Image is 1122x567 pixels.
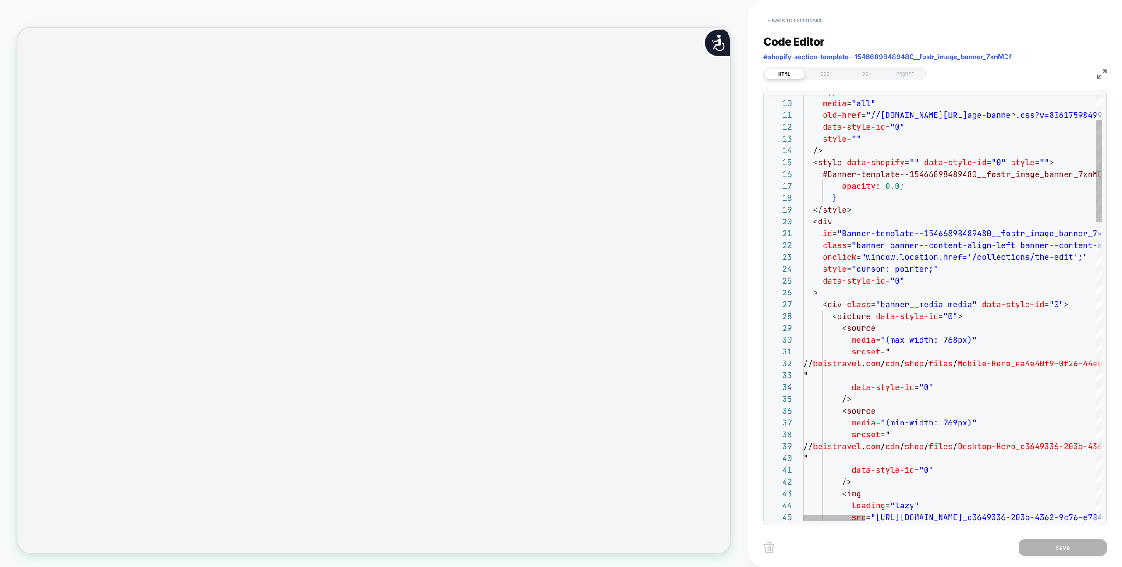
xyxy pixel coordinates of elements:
[972,335,977,345] span: "
[861,441,866,451] span: .
[842,323,847,333] span: <
[1049,299,1064,309] span: "0"
[871,512,876,522] span: "
[1040,157,1049,167] span: ""
[803,358,813,369] span: //
[876,418,881,428] span: =
[876,335,881,345] span: =
[768,429,792,440] div: 38
[768,287,792,298] div: 26
[852,335,876,345] span: media
[861,252,1088,262] span: "window.location.href='/collections/the-edit';"
[852,240,1093,250] span: "banner banner--content-align-left banner--content
[885,122,890,132] span: =
[885,358,900,369] span: cdn
[768,275,792,287] div: 25
[914,465,919,475] span: =
[885,181,900,191] span: 0.0
[852,382,914,392] span: data-style-id
[866,358,881,369] span: com
[991,157,1006,167] span: "0"
[768,322,792,334] div: 29
[890,335,967,345] span: max-width: 768px
[823,252,856,262] span: onclick
[852,512,866,522] span: src
[847,323,876,333] span: source
[1035,157,1040,167] span: =
[813,287,818,298] span: >
[885,500,890,510] span: =
[852,500,885,510] span: loading
[885,335,890,345] span: (
[876,512,962,522] span: [URL][DOMAIN_NAME]
[967,335,972,345] span: )
[924,441,929,451] span: /
[768,440,792,452] div: 39
[823,110,861,120] span: old-href
[768,452,792,464] div: 40
[823,169,1064,179] span: #Banner-template--15466898489480__fostr_image_bann
[805,69,845,79] div: CSS
[924,358,929,369] span: /
[768,168,792,180] div: 16
[866,512,871,522] span: =
[813,145,823,156] span: />
[905,441,924,451] span: shop
[768,369,792,381] div: 33
[861,110,866,120] span: =
[890,418,967,428] span: min-width: 769px
[852,429,881,439] span: srcset
[847,240,852,250] span: =
[943,311,958,321] span: "0"
[768,239,792,251] div: 22
[842,181,881,191] span: opacity:
[972,418,977,428] span: "
[768,405,792,417] div: 36
[890,500,919,510] span: "lazy"
[1019,539,1107,556] button: Save
[885,441,900,451] span: cdn
[768,97,792,109] div: 10
[763,542,774,553] img: delete
[818,157,842,167] span: style
[881,429,885,439] span: =
[832,193,837,203] span: }
[847,157,905,167] span: data-shopify
[847,264,852,274] span: =
[837,228,1078,238] span: "Banner-template--15466898489480__fostr_image_bann
[847,98,852,108] span: =
[881,441,885,451] span: /
[1044,299,1049,309] span: =
[768,109,792,121] div: 11
[881,418,885,428] span: "
[919,465,934,475] span: "0"
[861,358,866,369] span: .
[768,133,792,145] div: 13
[929,358,953,369] span: files
[823,299,827,309] span: <
[768,145,792,156] div: 14
[885,418,890,428] span: (
[768,346,792,358] div: 31
[832,311,837,321] span: <
[953,358,958,369] span: /
[847,205,852,215] span: >
[768,251,792,263] div: 23
[914,382,919,392] span: =
[847,134,852,144] span: =
[768,476,792,488] div: 42
[803,441,813,451] span: //
[871,299,876,309] span: =
[900,441,905,451] span: /
[866,441,881,451] span: com
[852,264,938,274] span: "cursor: pointer;"
[847,489,861,499] span: img
[768,358,792,369] div: 32
[837,311,871,321] span: picture
[763,53,1012,61] span: #shopify-section-template--15466898489480__fostr_image_banner_7xnMDf
[881,335,885,345] span: "
[768,464,792,476] div: 41
[768,310,792,322] div: 28
[768,381,792,393] div: 34
[885,429,890,439] span: "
